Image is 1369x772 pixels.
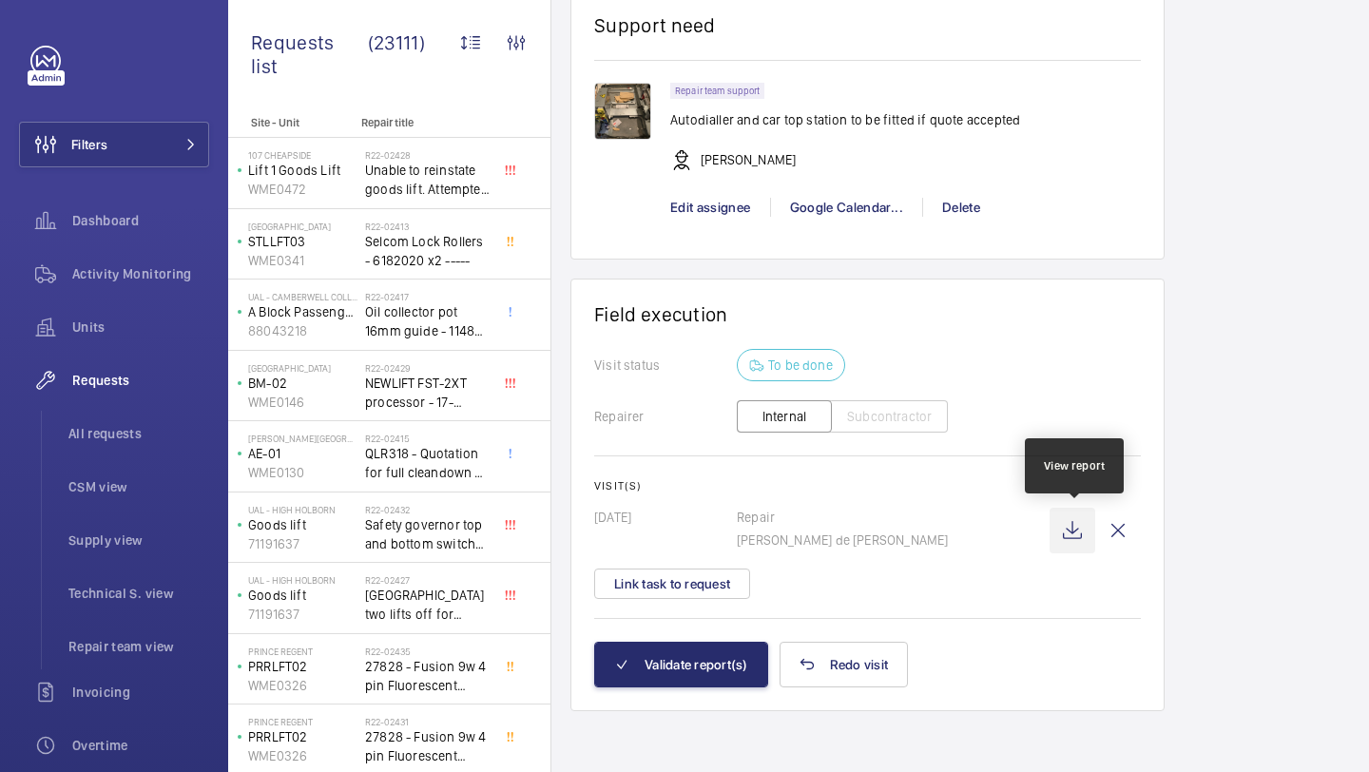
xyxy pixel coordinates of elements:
h1: Field execution [594,302,1141,326]
span: All requests [68,424,209,443]
h1: Support need [594,13,716,37]
span: Requests list [251,30,368,78]
p: [GEOGRAPHIC_DATA] [248,221,357,232]
span: Invoicing [72,683,209,702]
button: Filters [19,122,209,167]
p: PRRLFT02 [248,657,357,676]
p: Site - Unit [228,116,354,129]
button: Subcontractor [831,400,948,433]
p: Repair title [361,116,487,129]
span: Technical S. view [68,584,209,603]
p: Prince Regent [248,646,357,657]
p: 88043218 [248,321,357,340]
span: Overtime [72,736,209,755]
span: Activity Monitoring [72,264,209,283]
p: 107 Cheapside [248,149,357,161]
p: Autodialler and car top station to be fitted if quote accepted [670,110,1020,129]
div: Google Calendar... [770,198,922,217]
p: UAL - High Holborn [248,504,357,515]
span: Edit assignee [670,200,751,215]
h2: R22-02431 [365,716,491,727]
p: A Block Passenger Lift 2 (B) L/H [248,302,357,321]
p: 71191637 [248,534,357,553]
h2: R22-02432 [365,504,491,515]
p: WME0130 [248,463,357,482]
p: To be done [768,356,833,375]
span: Selcom Lock Rollers - 6182020 x2 ----- [365,232,491,270]
button: Validate report(s) [594,642,768,687]
p: WME0146 [248,393,357,412]
p: Prince Regent [248,716,357,727]
h2: R22-02435 [365,646,491,657]
p: STLLFT03 [248,232,357,251]
span: 27828 - Fusion 9w 4 pin Fluorescent Lamp / Bulb - Used on Prince regent lift No2 car top test con... [365,727,491,765]
p: BM-02 [248,374,357,393]
p: Goods lift [248,515,357,534]
span: Repair team view [68,637,209,656]
img: 1742388665787-8d165bf0-865e-423d-80de-6201828316b3 [594,83,651,140]
h2: R22-02429 [365,362,491,374]
p: UAL - Camberwell College of Arts [248,291,357,302]
h2: R22-02417 [365,291,491,302]
p: [PERSON_NAME] [701,150,796,169]
span: Dashboard [72,211,209,230]
button: Redo visit [780,642,909,687]
span: Unable to reinstate goods lift. Attempted to swap control boards with PL2, no difference. Technic... [365,161,491,199]
p: 71191637 [248,605,357,624]
div: Delete [922,198,999,217]
p: Repair team support [675,87,760,94]
p: PRRLFT02 [248,727,357,746]
span: NEWLIFT FST-2XT processor - 17-02000003 1021,00 euros x1 [365,374,491,412]
p: Goods lift [248,586,357,605]
span: QLR318 - Quotation for full cleandown of lift and motor room at, Workspace, [PERSON_NAME][GEOGRAP... [365,444,491,482]
p: UAL - High Holborn [248,574,357,586]
span: CSM view [68,477,209,496]
p: AE-01 [248,444,357,463]
p: WME0472 [248,180,357,199]
span: Requests [72,371,209,390]
p: Lift 1 Goods Lift [248,161,357,180]
p: WME0326 [248,676,357,695]
p: WME0341 [248,251,357,270]
span: [GEOGRAPHIC_DATA] two lifts off for safety governor rope switches at top and bottom. Immediate de... [365,586,491,624]
h2: R22-02427 [365,574,491,586]
p: Repair [737,508,1050,527]
span: Safety governor top and bottom switches not working from an immediate defect. Lift passenger lift... [365,515,491,553]
h2: R22-02413 [365,221,491,232]
p: [DATE] [594,508,737,527]
p: WME0326 [248,746,357,765]
span: Filters [71,135,107,154]
span: Units [72,318,209,337]
h2: R22-02415 [365,433,491,444]
div: View report [1044,457,1106,474]
span: Oil collector pot 16mm guide - 11482 x2 [365,302,491,340]
h2: Visit(s) [594,479,1141,492]
h2: R22-02428 [365,149,491,161]
p: [PERSON_NAME][GEOGRAPHIC_DATA] [248,433,357,444]
p: [PERSON_NAME] de [PERSON_NAME] [737,531,1050,550]
p: [GEOGRAPHIC_DATA] [248,362,357,374]
button: Internal [737,400,832,433]
span: 27828 - Fusion 9w 4 pin Fluorescent Lamp / Bulb - Used on Prince regent lift No2 car top test con... [365,657,491,695]
span: Supply view [68,531,209,550]
button: Link task to request [594,569,750,599]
